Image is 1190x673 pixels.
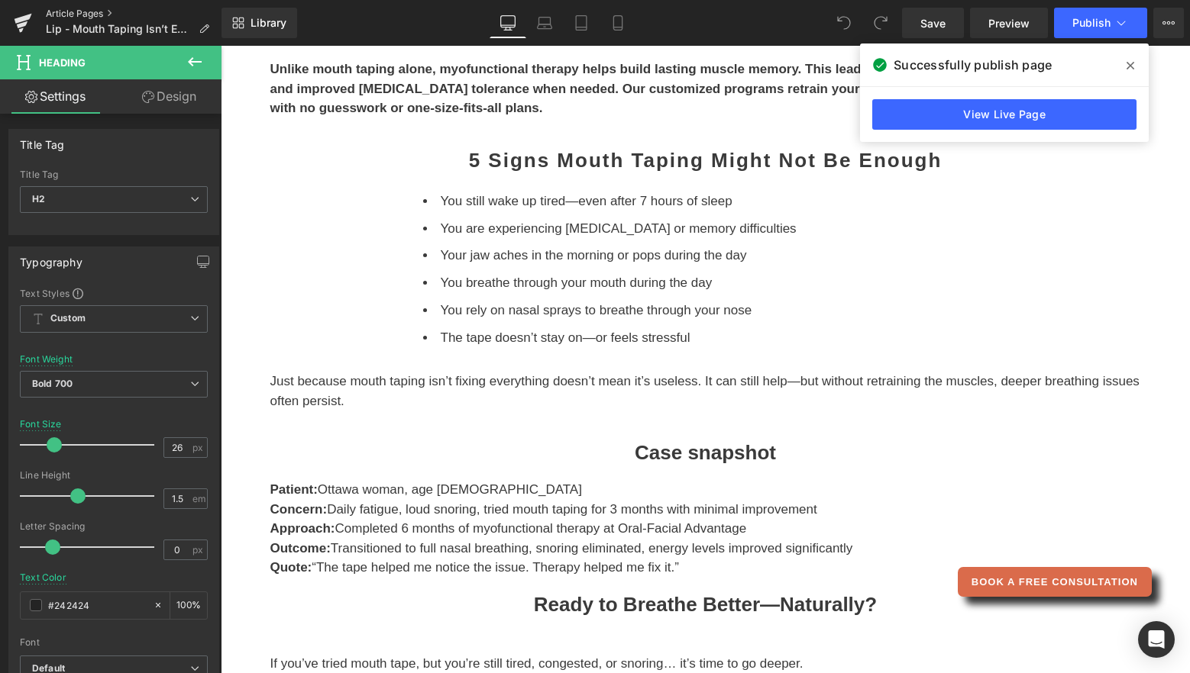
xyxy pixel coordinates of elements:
[600,8,636,38] a: Mobile
[20,169,208,180] div: Title Tag
[737,521,931,552] a: Book a Free Consultation
[894,56,1052,74] span: Successfully publish page
[20,572,66,583] div: Text Color
[202,251,920,279] li: You rely on nasal sprays to breathe through your nose
[20,247,82,269] div: Typography
[192,545,205,555] span: px
[192,494,205,504] span: em
[20,130,65,151] div: Title Tag
[20,521,208,532] div: Letter Spacing
[114,79,225,114] a: Design
[20,287,208,299] div: Text Styles
[20,470,208,481] div: Line Height
[50,395,920,419] h3: Case snapshot
[50,326,920,365] p: Just because mouth taping isn’t fixing everything doesn’t mean it’s useless. It can still help—bu...
[50,456,107,471] strong: Concern:
[20,637,208,648] div: Font
[20,354,73,365] div: Font Weight
[1072,17,1111,29] span: Publish
[1153,8,1184,38] button: More
[202,142,920,169] li: You still wake up tired—even after 7 hours of sleep
[192,443,205,452] span: px
[865,8,896,38] button: Redo
[50,434,920,532] p: Ottawa woman, age [DEMOGRAPHIC_DATA] Daily fatigue, loud snoring, tried mouth taping for 3 months...
[170,592,207,619] div: %
[202,169,920,197] li: You are experiencing [MEDICAL_DATA] or memory difficulties
[32,193,45,204] b: H2
[1054,8,1147,38] button: Publish
[202,279,920,306] li: The tape doesn’t stay on—or feels stressful
[50,495,110,510] strong: Outcome:
[50,312,86,325] b: Custom
[526,8,563,38] a: Laptop
[20,419,62,430] div: Font Size
[751,529,917,544] span: Book a Free Consultation
[222,8,297,38] a: New Library
[50,514,92,529] strong: Quote:
[39,56,86,69] span: Heading
[202,224,920,251] li: You breathe through your mouth during the day
[50,475,115,490] strong: Approach:
[563,8,600,38] a: Tablet
[490,8,526,38] a: Desktop
[248,103,722,126] b: 5 Signs Mouth Taping Might Not Be Enough
[1138,621,1175,658] div: Open Intercom Messenger
[202,196,920,224] li: Your jaw aches in the morning or pops during the day
[970,8,1048,38] a: Preview
[50,608,920,628] p: If you’ve tried mouth tape, but you’re still tired, congested, or snoring… it’s time to go deeper.
[872,99,1137,130] a: View Live Page
[50,547,920,571] h3: Ready to Breathe Better—Naturally?
[988,15,1030,31] span: Preview
[251,16,286,30] span: Library
[829,8,859,38] button: Undo
[50,436,97,451] strong: Patient:
[32,378,73,389] b: Bold 700
[48,597,146,613] input: Color
[920,15,946,31] span: Save
[46,23,192,35] span: Lip - Mouth Taping Isn’t Enough: Why True Myofunctional Breathing Needs Muscle Support Too ([GEOG...
[50,16,917,69] strong: Unlike mouth taping alone, myofunctional therapy helps build lasting muscle memory. This leads to...
[46,8,222,20] a: Article Pages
